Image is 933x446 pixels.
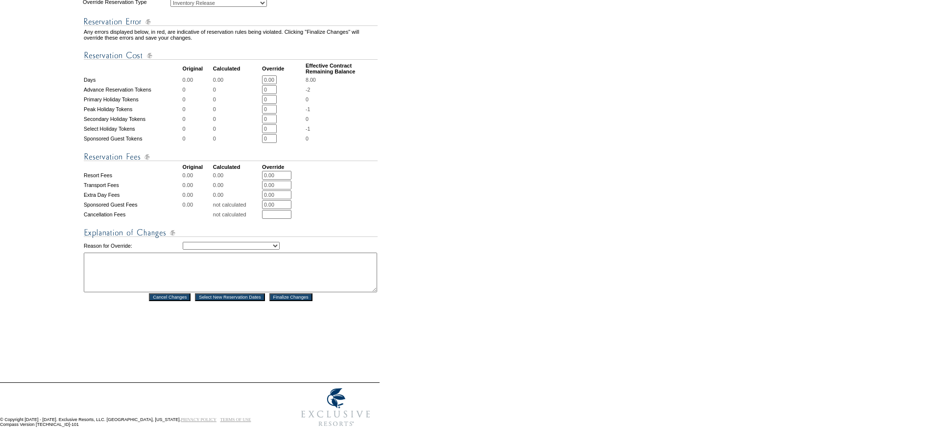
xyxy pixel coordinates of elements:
[213,124,261,133] td: 0
[306,77,316,83] span: 8.00
[84,49,378,62] img: Reservation Cost
[84,29,378,41] td: Any errors displayed below, in red, are indicative of reservation rules being violated. Clicking ...
[84,95,182,104] td: Primary Holiday Tokens
[183,134,212,143] td: 0
[183,190,212,199] td: 0.00
[269,293,312,301] input: Finalize Changes
[84,171,182,180] td: Resort Fees
[306,106,310,112] span: -1
[306,63,378,74] td: Effective Contract Remaining Balance
[213,134,261,143] td: 0
[306,87,310,93] span: -2
[84,151,378,163] img: Reservation Fees
[213,63,261,74] td: Calculated
[183,75,212,84] td: 0.00
[213,200,261,209] td: not calculated
[183,105,212,114] td: 0
[183,164,212,170] td: Original
[213,75,261,84] td: 0.00
[149,293,191,301] input: Cancel Changes
[183,115,212,123] td: 0
[84,240,182,252] td: Reason for Override:
[183,124,212,133] td: 0
[84,190,182,199] td: Extra Day Fees
[213,210,261,219] td: not calculated
[213,190,261,199] td: 0.00
[181,417,216,422] a: PRIVACY POLICY
[262,164,305,170] td: Override
[306,96,309,102] span: 0
[183,171,212,180] td: 0.00
[84,105,182,114] td: Peak Holiday Tokens
[262,63,305,74] td: Override
[306,136,309,141] span: 0
[84,134,182,143] td: Sponsored Guest Tokens
[84,85,182,94] td: Advance Reservation Tokens
[84,200,182,209] td: Sponsored Guest Fees
[306,116,309,122] span: 0
[213,105,261,114] td: 0
[183,181,212,189] td: 0.00
[84,227,378,239] img: Explanation of Changes
[84,115,182,123] td: Secondary Holiday Tokens
[306,126,310,132] span: -1
[213,115,261,123] td: 0
[213,95,261,104] td: 0
[195,293,265,301] input: Select New Reservation Dates
[84,124,182,133] td: Select Holiday Tokens
[213,181,261,189] td: 0.00
[213,171,261,180] td: 0.00
[84,181,182,189] td: Transport Fees
[183,85,212,94] td: 0
[84,16,378,28] img: Reservation Errors
[84,75,182,84] td: Days
[183,63,212,74] td: Original
[213,164,261,170] td: Calculated
[84,210,182,219] td: Cancellation Fees
[183,95,212,104] td: 0
[220,417,251,422] a: TERMS OF USE
[292,383,380,432] img: Exclusive Resorts
[183,200,212,209] td: 0.00
[213,85,261,94] td: 0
